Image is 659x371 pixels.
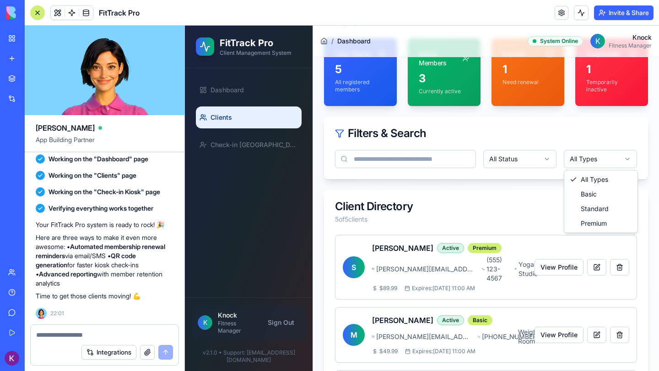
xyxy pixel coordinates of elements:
span: FitTrack Pro [99,7,140,18]
p: Time to get those clients moving! 💪 [36,291,173,301]
span: Premium [396,193,422,202]
p: Here are three ways to make it even more awesome: • via email/SMS • for faster kiosk check-ins • ... [36,233,173,288]
img: Ella_00000_wcx2te.png [36,308,47,319]
button: Integrations [81,345,136,360]
span: All Types [396,149,423,159]
span: 22:01 [50,310,64,317]
span: [PERSON_NAME] [36,122,95,133]
span: Working on the "Clients" page [49,171,136,180]
p: Your FitTrack Pro system is ready to rock! 🎉 [36,220,173,229]
span: Working on the "Check-in Kiosk" page [49,187,160,196]
img: logo [6,6,63,19]
span: Standard [396,179,424,188]
span: Basic [396,164,412,173]
span: Verifying everything works together [49,204,153,213]
button: Invite & Share [594,5,654,20]
span: Working on the "Dashboard" page [49,154,148,164]
strong: Automated membership renewal reminders [36,243,165,260]
img: ACg8ocKl5U5QmUbvcwp9uNSvTA2O8NNrBfKFgQF4f7cPcaprHJ7FFg=s96-c [5,351,19,366]
span: App Building Partner [36,135,173,152]
strong: Advanced reporting [39,270,97,278]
